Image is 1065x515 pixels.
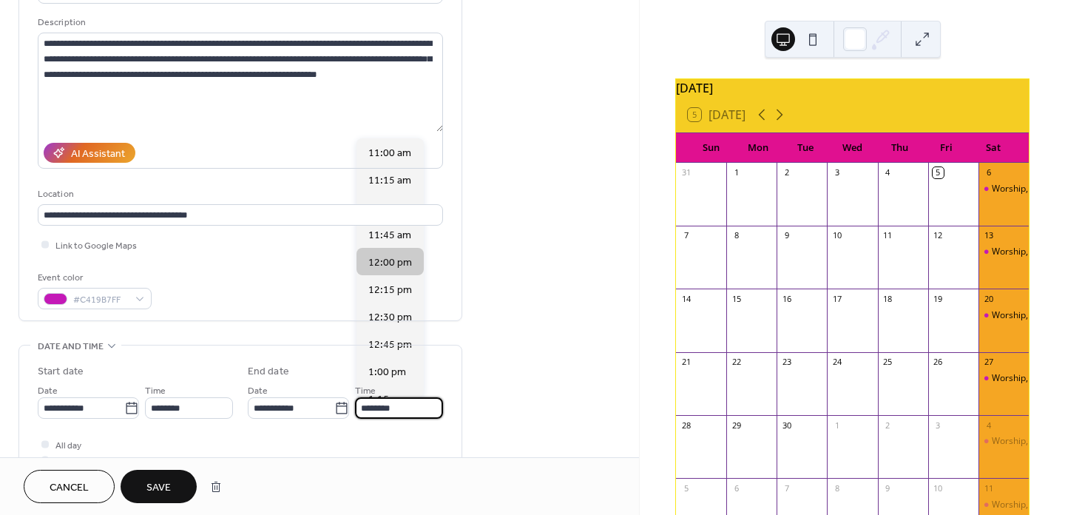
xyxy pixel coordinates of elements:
div: Start date [38,364,84,380]
button: Save [121,470,197,503]
div: 11 [983,482,994,494]
div: 26 [933,357,944,368]
div: 10 [831,230,842,241]
span: Date [248,383,268,399]
button: Cancel [24,470,115,503]
div: 25 [882,357,893,368]
div: 9 [882,482,893,494]
div: 12 [933,230,944,241]
div: Worship, Praise & Word [978,246,1029,258]
div: 3 [933,420,944,431]
div: Location [38,186,440,202]
div: 2 [781,167,792,178]
div: 30 [781,420,792,431]
span: Show date only [55,454,116,469]
div: Event color [38,270,149,286]
div: 5 [933,167,944,178]
span: Date [38,383,58,399]
div: 8 [731,230,742,241]
div: 11 [882,230,893,241]
span: Date and time [38,339,104,354]
div: [DATE] [676,79,1029,97]
div: 13 [983,230,994,241]
div: 29 [731,420,742,431]
div: 9 [781,230,792,241]
div: 1 [831,420,842,431]
div: 4 [983,420,994,431]
div: Tue [782,133,829,163]
div: Description [38,15,440,30]
span: Save [146,480,171,496]
div: Worship, Praise & Word [978,435,1029,448]
div: 24 [831,357,842,368]
div: 14 [680,293,692,304]
div: 10 [933,482,944,494]
span: Link to Google Maps [55,238,137,254]
span: Time [355,383,376,399]
div: 16 [781,293,792,304]
div: 23 [781,357,792,368]
div: 8 [831,482,842,494]
span: #C419B7FF [73,292,128,308]
div: 5 [680,482,692,494]
div: 22 [731,357,742,368]
div: Worship, Praise & Word [978,372,1029,385]
div: 6 [731,482,742,494]
div: 7 [680,230,692,241]
div: Worship, Praise & Word [978,309,1029,322]
button: AI Assistant [44,143,135,163]
div: 2 [882,420,893,431]
div: AI Assistant [71,147,125,162]
span: All day [55,438,81,454]
div: Fri [923,133,970,163]
div: Thu [876,133,923,163]
div: 21 [680,357,692,368]
div: 15 [731,293,742,304]
span: Time [145,383,166,399]
div: 7 [781,482,792,494]
div: 28 [680,420,692,431]
div: 19 [933,293,944,304]
div: 3 [831,167,842,178]
div: 18 [882,293,893,304]
div: 1 [731,167,742,178]
div: 27 [983,357,994,368]
div: 31 [680,167,692,178]
div: 6 [983,167,994,178]
div: 4 [882,167,893,178]
div: 20 [983,293,994,304]
div: Mon [735,133,782,163]
div: Sat [970,133,1017,163]
div: Worship, Praise & Word [978,499,1029,511]
div: End date [248,364,289,380]
span: Cancel [50,480,89,496]
div: 17 [831,293,842,304]
div: Worship, Praise & Word [978,183,1029,195]
div: Wed [829,133,876,163]
div: Sun [688,133,735,163]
